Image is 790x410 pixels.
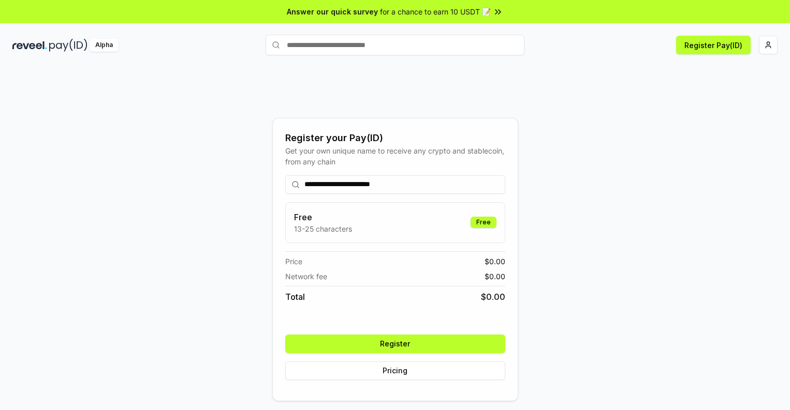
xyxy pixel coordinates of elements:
[471,217,496,228] div: Free
[285,131,505,145] div: Register your Pay(ID)
[294,223,352,234] p: 13-25 characters
[380,6,491,17] span: for a chance to earn 10 USDT 📝
[285,145,505,167] div: Get your own unique name to receive any crypto and stablecoin, from any chain
[294,211,352,223] h3: Free
[481,291,505,303] span: $ 0.00
[485,256,505,267] span: $ 0.00
[285,291,305,303] span: Total
[285,361,505,380] button: Pricing
[287,6,378,17] span: Answer our quick survey
[12,39,47,52] img: reveel_dark
[285,256,302,267] span: Price
[49,39,87,52] img: pay_id
[485,271,505,282] span: $ 0.00
[90,39,119,52] div: Alpha
[676,36,751,54] button: Register Pay(ID)
[285,271,327,282] span: Network fee
[285,335,505,353] button: Register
